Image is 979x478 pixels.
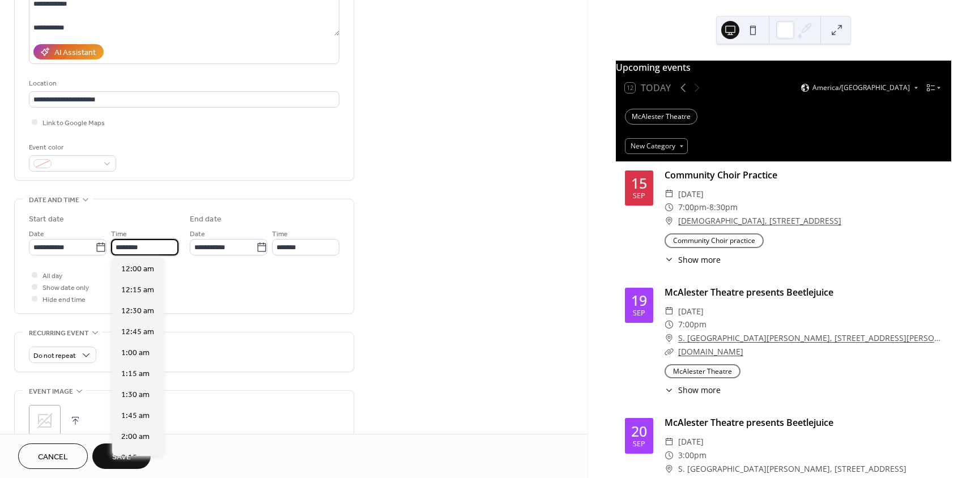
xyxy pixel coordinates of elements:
div: ​ [665,318,674,331]
button: ​Show more [665,254,721,266]
div: Event color [29,142,114,153]
div: ​ [665,214,674,228]
div: AI Assistant [54,47,96,59]
span: Event image [29,386,73,398]
span: 12:00 am [121,263,154,275]
div: ​ [665,305,674,318]
div: Start date [29,214,64,225]
span: Show more [678,384,721,396]
span: 12:15 am [121,284,154,296]
span: Date [190,228,205,240]
div: End date [190,214,222,225]
div: 15 [631,176,647,190]
div: Location [29,78,337,89]
div: ​ [665,384,674,396]
div: ; [29,405,61,437]
div: ​ [665,449,674,462]
div: ​ [665,200,674,214]
button: Cancel [18,443,88,469]
span: - [706,200,709,214]
div: ​ [665,462,674,476]
a: [DEMOGRAPHIC_DATA], [STREET_ADDRESS] [678,214,841,228]
div: ​ [665,187,674,201]
span: Time [272,228,288,240]
span: America/[GEOGRAPHIC_DATA] [812,84,910,91]
a: McAlester Theatre presents Beetlejuice [665,416,833,429]
span: 2:00 am [121,431,150,443]
span: 8:30pm [709,200,738,214]
a: [DOMAIN_NAME] [678,346,743,357]
span: Show more [678,254,721,266]
span: Recurring event [29,327,89,339]
span: Link to Google Maps [42,117,105,129]
span: 1:00 am [121,347,150,359]
span: All day [42,270,62,282]
div: Community Choir Practice [665,168,942,182]
span: 7:00pm [678,200,706,214]
span: 3:00pm [678,449,706,462]
span: 1:45 am [121,410,150,422]
button: Save [92,443,151,469]
div: Sep [633,193,645,200]
span: Date [29,228,44,240]
div: 19 [631,293,647,308]
span: 12:30 am [121,305,154,317]
span: 2:15 am [121,452,150,464]
span: 12:45 am [121,326,154,338]
span: [DATE] [678,305,704,318]
span: Show date only [42,282,89,294]
span: 1:30 am [121,389,150,401]
button: AI Assistant [33,44,104,59]
span: Save [112,451,131,463]
a: S. [GEOGRAPHIC_DATA][PERSON_NAME], [STREET_ADDRESS][PERSON_NAME][PERSON_NAME] [678,331,942,345]
span: Cancel [38,451,68,463]
div: 20 [631,424,647,438]
span: Date and time [29,194,79,206]
span: Hide end time [42,294,86,306]
button: ​Show more [665,384,721,396]
span: 1:15 am [121,368,150,380]
span: Do not repeat [33,349,76,362]
span: [DATE] [678,435,704,449]
div: ​ [665,254,674,266]
div: Sep [633,441,645,448]
span: Time [111,228,127,240]
span: 7:00pm [678,318,706,331]
div: Sep [633,310,645,317]
a: McAlester Theatre presents Beetlejuice [665,286,833,298]
span: [DATE] [678,187,704,201]
div: McAlester Theatre [625,109,697,125]
div: ​ [665,331,674,345]
div: ​ [665,345,674,358]
div: Upcoming events [616,61,951,74]
div: ​ [665,435,674,449]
